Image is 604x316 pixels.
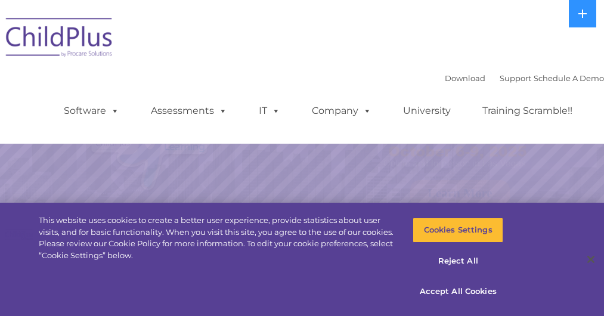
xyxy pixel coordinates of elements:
[445,73,485,83] a: Download
[413,249,503,274] button: Reject All
[139,99,239,123] a: Assessments
[534,73,604,83] a: Schedule A Demo
[470,99,584,123] a: Training Scramble!!
[391,99,463,123] a: University
[445,73,604,83] font: |
[39,215,395,261] div: This website uses cookies to create a better user experience, provide statistics about user visit...
[52,99,131,123] a: Software
[578,246,604,272] button: Close
[413,279,503,304] button: Accept All Cookies
[247,99,292,123] a: IT
[410,180,510,207] a: Learn More
[500,73,531,83] a: Support
[300,99,383,123] a: Company
[413,218,503,243] button: Cookies Settings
